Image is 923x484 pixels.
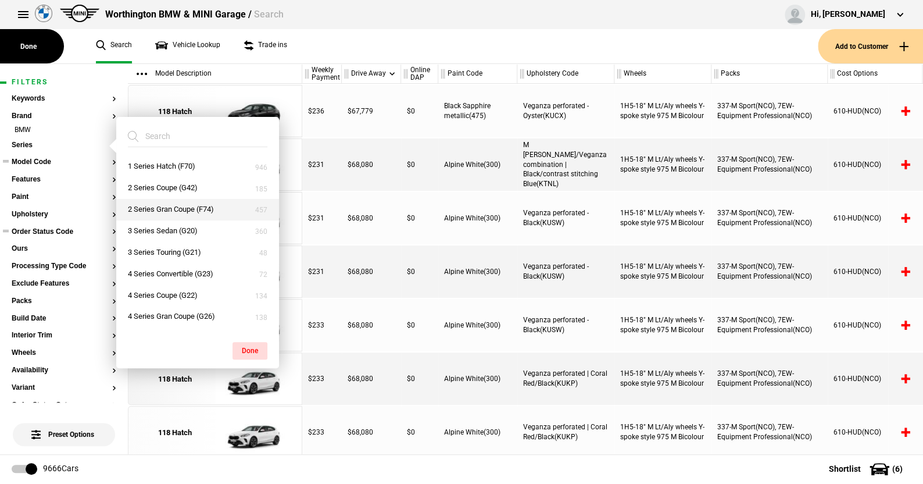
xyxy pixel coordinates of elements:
a: Vehicle Lookup [155,29,220,63]
button: Model Code [12,158,116,166]
div: 1H5-18" M Lt/Aly wheels Y-spoke style 975 M Bicolour [614,245,711,298]
section: Availability [12,366,116,384]
div: $67,779 [342,85,401,137]
div: Alpine White(300) [438,299,517,351]
div: Alpine White(300) [438,138,517,191]
div: 118 Hatch [158,106,192,117]
section: Build Date [12,315,116,332]
button: 4 Series Convertible (G23) [116,264,279,285]
div: Veganza perforated - Oyster(KUCX) [517,85,614,137]
div: Model Description [128,64,302,84]
button: Paint [12,193,116,201]
div: 337-M Sport(NCO), 7EW-Equipment Professional(NCO) [711,85,828,137]
div: Black Sapphire metallic(475) [438,85,517,137]
section: Packs [12,297,116,315]
div: 118 Hatch [158,374,192,385]
span: Preset Options [34,416,94,439]
button: 4 Series Gran Coupe (G26) [116,306,279,328]
div: $68,080 [342,192,401,244]
button: Brand [12,112,116,120]
section: Order Status Code [12,228,116,245]
div: $231 [302,192,342,244]
div: Cost Options [828,64,922,84]
section: Variant [12,384,116,401]
div: Drive Away [342,64,400,84]
div: $68,080 [342,299,401,351]
div: 337-M Sport(NCO), 7EW-Equipment Professional(NCO) [711,245,828,298]
button: Variant [12,384,116,392]
div: $68,080 [342,138,401,191]
button: Wheels [12,349,116,357]
img: cosySec [215,353,296,405]
section: Processing Type Code [12,262,116,280]
div: 337-M Sport(NCO), 7EW-Equipment Professional(NCO) [711,353,828,405]
div: 610-HUD(NCO) [828,85,922,137]
button: Features [12,176,116,184]
div: Alpine White(300) [438,192,517,244]
span: Shortlist [829,465,861,473]
div: 610-HUD(NCO) [828,299,922,351]
button: 3 Series Touring (G21) [116,242,279,264]
button: Order Status Code [12,228,116,236]
button: Series [12,141,116,150]
div: $0 [401,245,438,298]
button: 4 Series Coupe (G22) [116,285,279,307]
span: Search [253,9,283,20]
a: 118 Hatch [134,407,215,459]
button: Upholstery [12,211,116,219]
section: Exclude Features [12,280,116,297]
div: $68,080 [342,353,401,405]
img: mini.png [60,5,99,22]
section: BrandBMW [12,112,116,141]
div: $0 [401,192,438,244]
div: 1H5-18" M Lt/Aly wheels Y-spoke style 975 M Bicolour [614,85,711,137]
button: 2 Series Coupe (G42) [116,177,279,199]
section: Paint [12,193,116,211]
div: Weekly Payment [302,64,341,84]
div: Paint Code [438,64,517,84]
div: Veganza perforated - Black(KUSW) [517,245,614,298]
div: 610-HUD(NCO) [828,245,922,298]
div: Worthington BMW & MINI Garage / [105,8,283,21]
button: 3 Series Sedan (G20) [116,220,279,242]
div: 610-HUD(NCO) [828,353,922,405]
div: 610-HUD(NCO) [828,138,922,191]
div: M [PERSON_NAME]/Veganza combination | Black/contrast stitching Blue(KTNL) [517,138,614,191]
div: Veganza perforated - Black(KUSW) [517,192,614,244]
div: Online DAP [401,64,438,84]
div: $0 [401,138,438,191]
div: $236 [302,85,342,137]
img: bmw.png [35,5,52,22]
div: $0 [401,406,438,458]
span: ( 6 ) [892,465,903,473]
img: cosySec [215,86,296,138]
button: Availability [12,366,116,375]
section: Ours [12,245,116,262]
a: 118 Hatch [134,353,215,405]
a: Trade ins [244,29,287,63]
button: Ours [12,245,116,253]
button: 5 Series Sedan (G60) [116,328,279,349]
div: 1H5-18" M Lt/Aly wheels Y-spoke style 975 M Bicolour [614,353,711,405]
div: 337-M Sport(NCO), 7EW-Equipment Professional(NCO) [711,138,828,191]
div: Upholstery Code [517,64,614,84]
div: Wheels [614,64,711,84]
div: $0 [401,299,438,351]
section: Wheels [12,349,116,366]
div: $233 [302,406,342,458]
div: $233 [302,353,342,405]
h1: Filters [12,79,116,86]
div: Alpine White(300) [438,353,517,405]
div: 337-M Sport(NCO), 7EW-Equipment Professional(NCO) [711,406,828,458]
div: 1H5-18" M Lt/Aly wheels Y-spoke style 975 M Bicolour [614,406,711,458]
div: Alpine White(300) [438,245,517,298]
section: Interior Trim [12,332,116,349]
div: $0 [401,353,438,405]
div: 1H5-18" M Lt/Aly wheels Y-spoke style 975 M Bicolour [614,138,711,191]
div: Veganza perforated | Coral Red/Black(KUKP) [517,406,614,458]
div: $0 [401,85,438,137]
div: $231 [302,138,342,191]
div: Veganza perforated | Coral Red/Black(KUKP) [517,353,614,405]
div: 610-HUD(NCO) [828,192,922,244]
button: Build Date [12,315,116,323]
